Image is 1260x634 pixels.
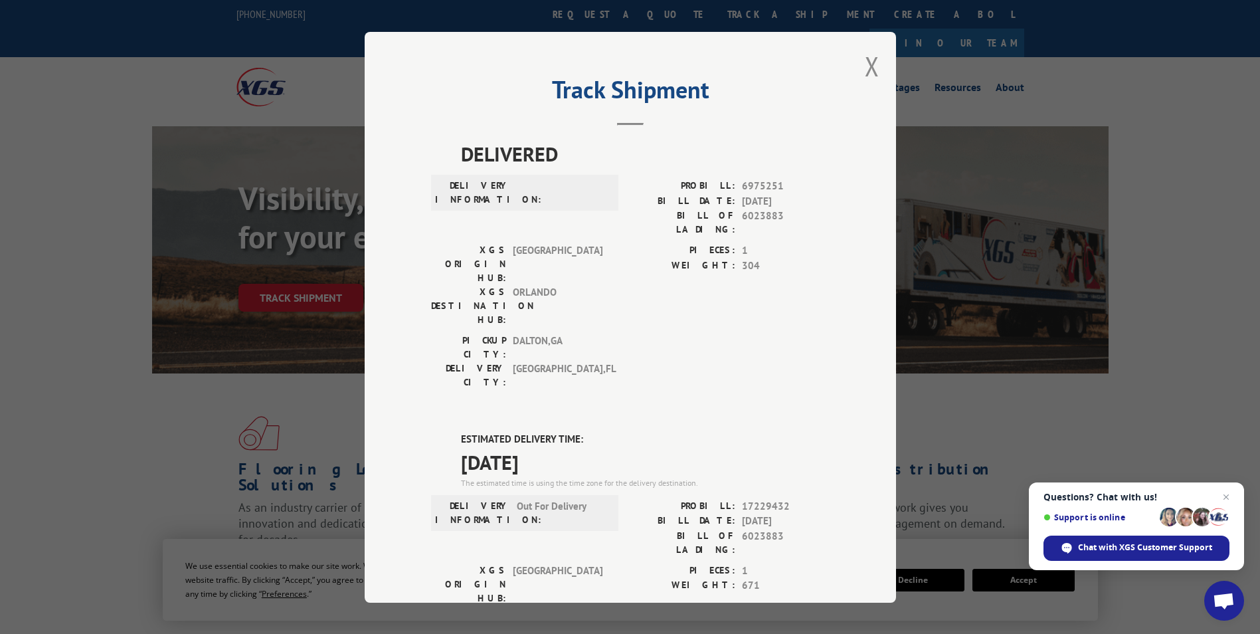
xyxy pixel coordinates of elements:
div: The estimated time is using the time zone for the delivery destination. [461,476,830,488]
label: DELIVERY INFORMATION: [435,179,510,207]
label: WEIGHT: [630,578,735,593]
span: 6023883 [742,209,830,237]
div: Chat with XGS Customer Support [1043,536,1229,561]
label: BILL DATE: [630,514,735,529]
label: PROBILL: [630,498,735,514]
label: ESTIMATED DELIVERY TIME: [461,432,830,447]
label: DELIVERY CITY: [431,362,506,389]
span: 6975251 [742,179,830,194]
span: DALTON , GA [513,334,602,362]
label: BILL DATE: [630,193,735,209]
span: 17229432 [742,498,830,514]
label: XGS DESTINATION HUB: [431,285,506,327]
span: [DATE] [742,514,830,529]
span: [GEOGRAPHIC_DATA] , FL [513,362,602,389]
h2: Track Shipment [431,80,830,106]
label: WEIGHT: [630,258,735,273]
label: PROBILL: [630,179,735,194]
span: [GEOGRAPHIC_DATA] [513,563,602,605]
span: Support is online [1043,512,1155,522]
span: 1 [742,243,830,259]
span: DELIVERED [461,139,830,169]
span: 671 [742,578,830,593]
span: [DATE] [742,193,830,209]
span: Out For Delivery [517,498,606,526]
label: XGS ORIGIN HUB: [431,243,506,285]
span: 1 [742,563,830,578]
label: BILL OF LADING: [630,528,735,556]
span: 6023883 [742,528,830,556]
div: Open chat [1204,581,1244,621]
label: DELIVERY INFORMATION: [435,498,510,526]
span: 304 [742,258,830,273]
span: Questions? Chat with us! [1043,492,1229,502]
span: Close chat [1218,489,1234,505]
label: PICKUP CITY: [431,334,506,362]
span: ORLANDO [513,285,602,327]
label: PIECES: [630,243,735,259]
span: [GEOGRAPHIC_DATA] [513,243,602,285]
label: BILL OF LADING: [630,209,735,237]
span: Chat with XGS Customer Support [1078,542,1212,554]
button: Close modal [865,49,879,84]
span: [DATE] [461,447,830,476]
label: PIECES: [630,563,735,578]
label: XGS ORIGIN HUB: [431,563,506,605]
